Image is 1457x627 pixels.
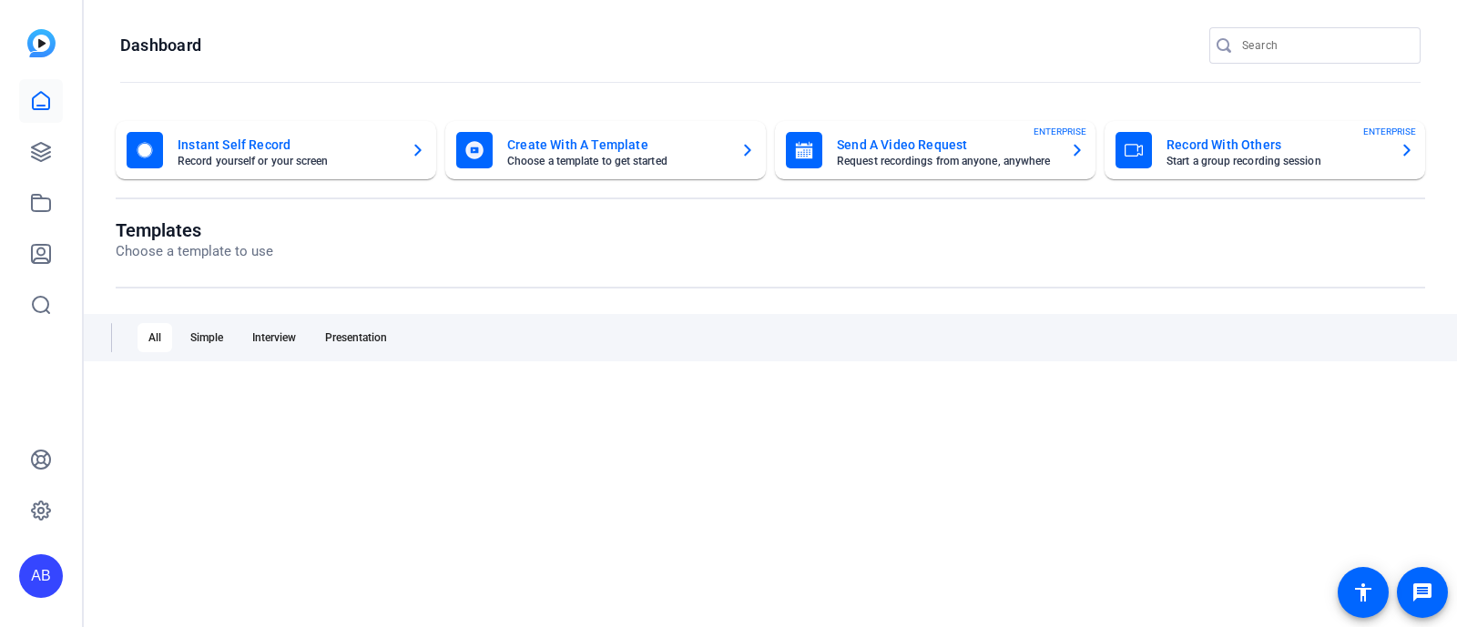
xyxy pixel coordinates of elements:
[1034,125,1086,138] span: ENTERPRISE
[775,121,1095,179] button: Send A Video RequestRequest recordings from anyone, anywhereENTERPRISE
[507,134,726,156] mat-card-title: Create With A Template
[445,121,766,179] button: Create With A TemplateChoose a template to get started
[1411,581,1433,603] mat-icon: message
[116,121,436,179] button: Instant Self RecordRecord yourself or your screen
[1167,134,1385,156] mat-card-title: Record With Others
[1105,121,1425,179] button: Record With OthersStart a group recording sessionENTERPRISE
[179,323,234,352] div: Simple
[116,241,273,262] p: Choose a template to use
[178,156,396,167] mat-card-subtitle: Record yourself or your screen
[120,35,201,56] h1: Dashboard
[138,323,172,352] div: All
[1167,156,1385,167] mat-card-subtitle: Start a group recording session
[1363,125,1416,138] span: ENTERPRISE
[1242,35,1406,56] input: Search
[837,156,1055,167] mat-card-subtitle: Request recordings from anyone, anywhere
[837,134,1055,156] mat-card-title: Send A Video Request
[241,323,307,352] div: Interview
[116,219,273,241] h1: Templates
[1352,581,1374,603] mat-icon: accessibility
[178,134,396,156] mat-card-title: Instant Self Record
[19,554,63,598] div: AB
[314,323,398,352] div: Presentation
[27,29,56,57] img: blue-gradient.svg
[507,156,726,167] mat-card-subtitle: Choose a template to get started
